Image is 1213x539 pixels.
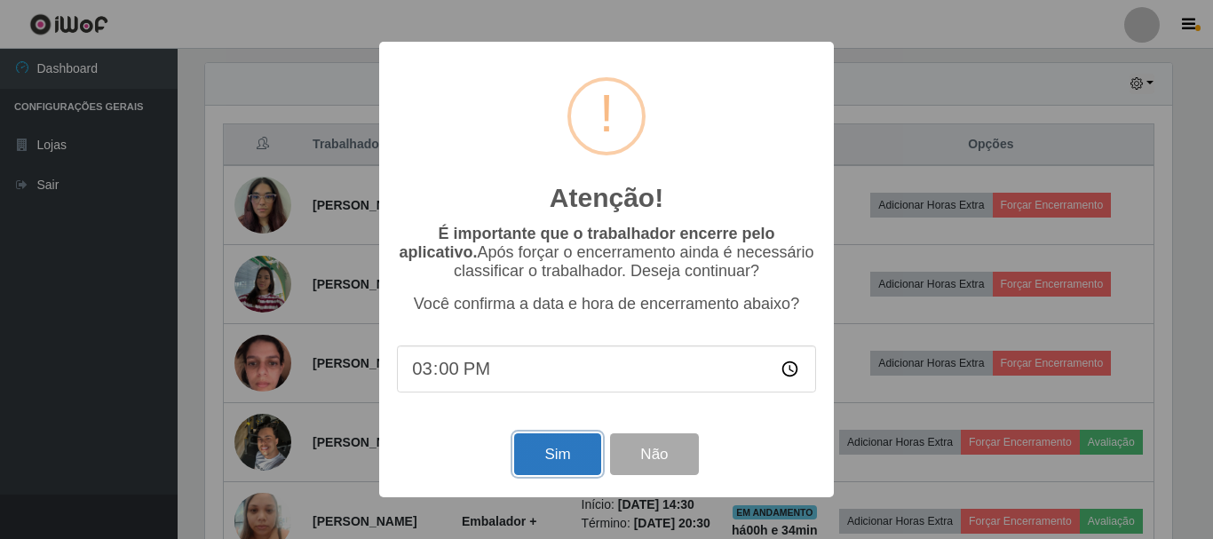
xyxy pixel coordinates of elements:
[397,225,816,281] p: Após forçar o encerramento ainda é necessário classificar o trabalhador. Deseja continuar?
[397,295,816,313] p: Você confirma a data e hora de encerramento abaixo?
[610,433,698,475] button: Não
[550,182,663,214] h2: Atenção!
[399,225,774,261] b: É importante que o trabalhador encerre pelo aplicativo.
[514,433,600,475] button: Sim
